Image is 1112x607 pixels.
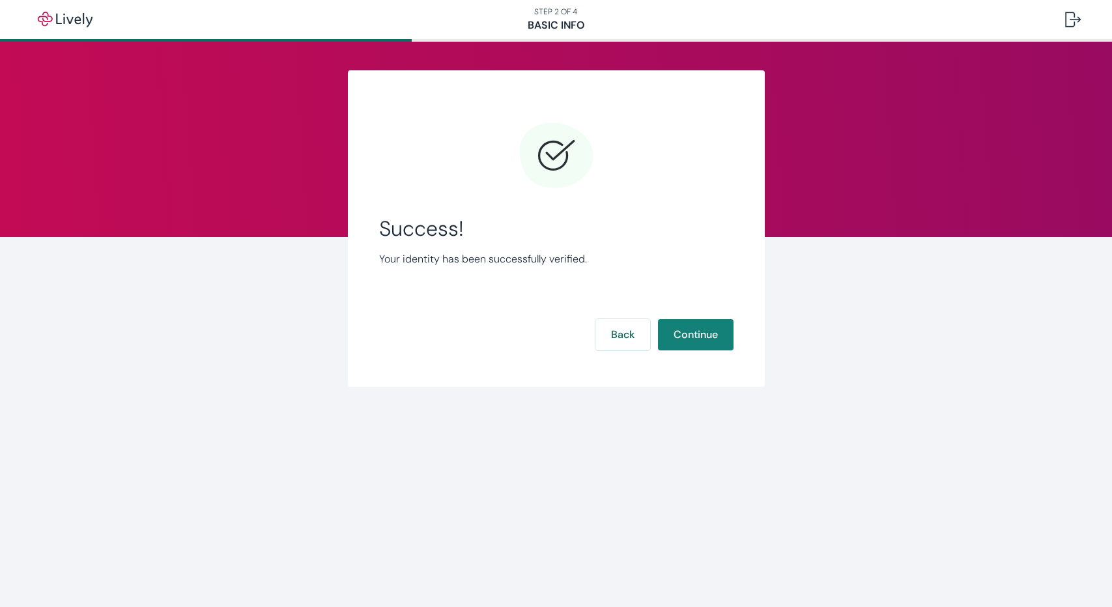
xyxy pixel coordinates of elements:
span: Success! [379,216,734,241]
img: Lively [29,12,102,27]
button: Back [595,319,650,350]
p: Your identity has been successfully verified. [379,251,734,267]
svg: Checkmark icon [517,117,595,195]
button: Continue [658,319,734,350]
button: Log out [1055,4,1091,35]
